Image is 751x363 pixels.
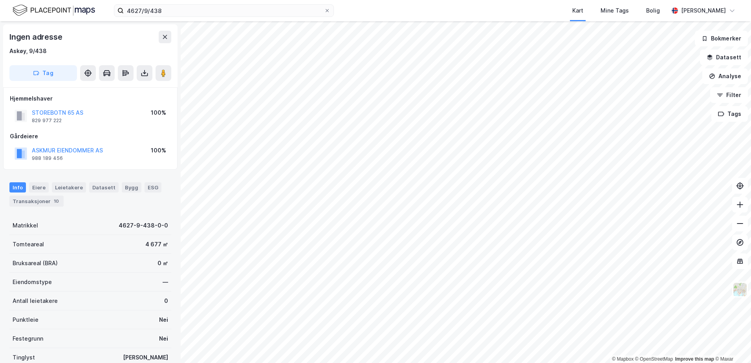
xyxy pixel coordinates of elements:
[32,117,62,124] div: 829 977 222
[151,146,166,155] div: 100%
[159,315,168,324] div: Nei
[158,258,168,268] div: 0 ㎡
[13,277,52,287] div: Eiendomstype
[9,196,64,207] div: Transaksjoner
[159,334,168,343] div: Nei
[13,353,35,362] div: Tinglyst
[124,5,324,16] input: Søk på adresse, matrikkel, gårdeiere, leietakere eller personer
[151,108,166,117] div: 100%
[646,6,660,15] div: Bolig
[145,182,161,192] div: ESG
[700,49,748,65] button: Datasett
[681,6,726,15] div: [PERSON_NAME]
[13,258,58,268] div: Bruksareal (BRA)
[122,182,141,192] div: Bygg
[9,65,77,81] button: Tag
[675,356,714,362] a: Improve this map
[29,182,49,192] div: Eiere
[13,315,38,324] div: Punktleie
[145,240,168,249] div: 4 677 ㎡
[9,182,26,192] div: Info
[163,277,168,287] div: —
[32,155,63,161] div: 988 189 456
[702,68,748,84] button: Analyse
[123,353,168,362] div: [PERSON_NAME]
[572,6,583,15] div: Kart
[13,240,44,249] div: Tomteareal
[10,94,171,103] div: Hjemmelshaver
[52,182,86,192] div: Leietakere
[695,31,748,46] button: Bokmerker
[13,334,43,343] div: Festegrunn
[9,31,64,43] div: Ingen adresse
[9,46,47,56] div: Askøy, 9/438
[733,282,747,297] img: Z
[635,356,673,362] a: OpenStreetMap
[612,356,634,362] a: Mapbox
[13,296,58,306] div: Antall leietakere
[10,132,171,141] div: Gårdeiere
[711,106,748,122] button: Tags
[13,221,38,230] div: Matrikkel
[13,4,95,17] img: logo.f888ab2527a4732fd821a326f86c7f29.svg
[89,182,119,192] div: Datasett
[164,296,168,306] div: 0
[119,221,168,230] div: 4627-9-438-0-0
[710,87,748,103] button: Filter
[712,325,751,363] iframe: Chat Widget
[52,197,60,205] div: 10
[601,6,629,15] div: Mine Tags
